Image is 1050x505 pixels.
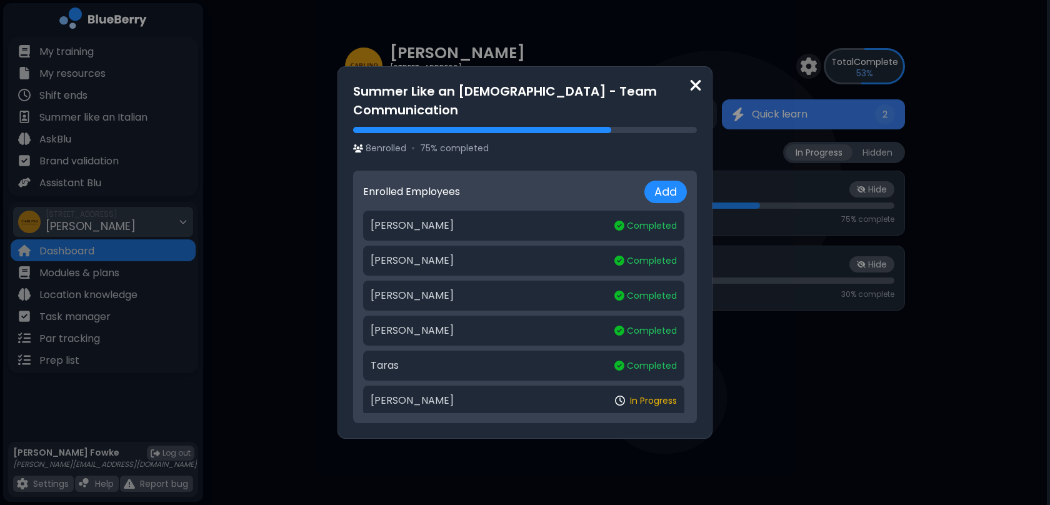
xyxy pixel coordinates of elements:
p: 75 % completed [420,142,489,154]
button: Add [644,181,687,203]
p: [PERSON_NAME] [371,253,454,268]
img: Completed [614,361,624,371]
span: Completed [627,220,677,231]
span: • [411,141,415,156]
img: close icon [689,77,702,94]
p: [PERSON_NAME] [371,323,454,338]
img: Completed [614,256,624,266]
span: Completed [627,360,677,371]
img: Completed [614,326,624,336]
img: Completed [614,291,624,301]
span: Completed [627,325,677,336]
img: In Progress [615,396,625,406]
img: Enrollments [353,144,363,152]
img: Completed [614,221,624,231]
p: [PERSON_NAME] [371,288,454,303]
span: Completed [627,290,677,301]
p: Taras [371,358,399,373]
h2: Summer Like an [DEMOGRAPHIC_DATA] - Team Communication [353,82,697,119]
h3: Enrolled Employees [363,184,460,199]
p: 8 enrolled [366,142,406,154]
span: In Progress [630,395,677,406]
p: [PERSON_NAME] [371,218,454,233]
p: [PERSON_NAME] [371,393,454,408]
span: Completed [627,255,677,266]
